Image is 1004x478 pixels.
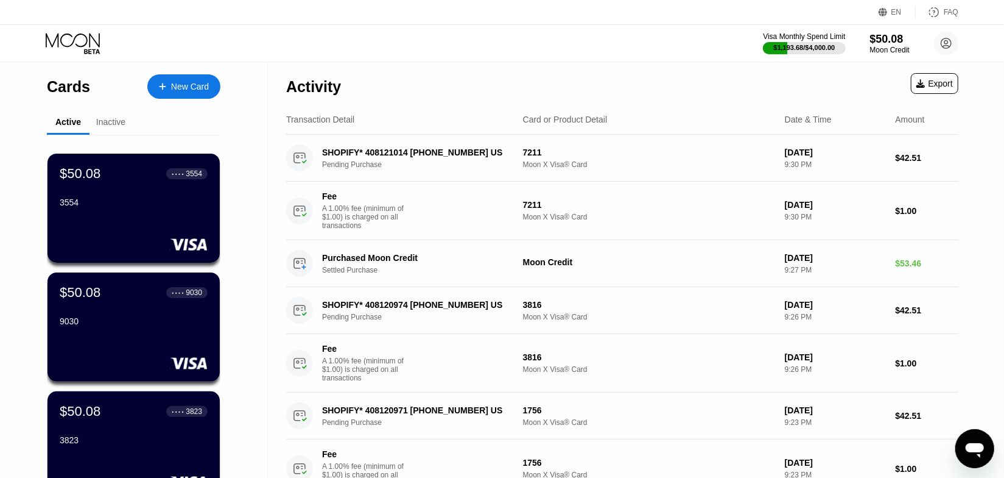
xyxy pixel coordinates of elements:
[286,334,958,393] div: FeeA 1.00% fee (minimum of $1.00) is charged on all transactions3816Moon X Visa® Card[DATE]9:26 P...
[785,418,886,427] div: 9:23 PM
[523,300,775,310] div: 3816
[891,8,902,16] div: EN
[286,135,958,182] div: SHOPIFY* 408121014 [PHONE_NUMBER] USPending Purchase7211Moon X Visa® Card[DATE]9:30 PM$42.51
[785,160,886,169] div: 9:30 PM
[785,253,886,263] div: [DATE]
[895,115,924,124] div: Amount
[785,115,832,124] div: Date & Time
[47,154,220,263] div: $50.08● ● ● ●35543554
[322,418,526,427] div: Pending Purchase
[186,407,202,416] div: 3823
[322,344,407,354] div: Fee
[895,358,958,368] div: $1.00
[96,117,125,127] div: Inactive
[785,313,886,321] div: 9:26 PM
[322,148,512,157] div: SHOPIFY* 408121014 [PHONE_NUMBER] US
[322,300,512,310] div: SHOPIFY* 408120974 [PHONE_NUMBER] US
[186,169,202,178] div: 3554
[60,166,100,182] div: $50.08
[47,273,220,382] div: $50.08● ● ● ●90309030
[785,200,886,210] div: [DATE]
[785,352,886,362] div: [DATE]
[911,73,958,94] div: Export
[60,285,100,301] div: $50.08
[523,213,775,221] div: Moon X Visa® Card
[785,458,886,468] div: [DATE]
[763,32,845,54] div: Visa Monthly Spend Limit$1,193.68/$4,000.00
[955,429,994,468] iframe: Button to launch messaging window
[523,405,775,415] div: 1756
[523,148,775,157] div: 7211
[523,200,775,210] div: 7211
[895,305,958,315] div: $42.51
[785,365,886,374] div: 9:26 PM
[785,213,886,221] div: 9:30 PM
[171,82,209,92] div: New Card
[322,160,526,169] div: Pending Purchase
[60,198,208,207] div: 3554
[944,8,958,16] div: FAQ
[523,115,608,124] div: Card or Product Detail
[785,148,886,157] div: [DATE]
[322,204,413,230] div: A 1.00% fee (minimum of $1.00) is charged on all transactions
[47,78,90,96] div: Cards
[895,206,958,216] div: $1.00
[895,464,958,474] div: $1.00
[870,33,910,46] div: $50.08
[523,257,775,267] div: Moon Credit
[895,259,958,268] div: $53.46
[322,405,512,415] div: SHOPIFY* 408120971 [PHONE_NUMBER] US
[763,32,845,41] div: Visa Monthly Spend Limit
[172,291,184,294] div: ● ● ● ●
[523,160,775,169] div: Moon X Visa® Card
[172,172,184,176] div: ● ● ● ●
[916,6,958,18] div: FAQ
[286,182,958,240] div: FeeA 1.00% fee (minimum of $1.00) is charged on all transactions7211Moon X Visa® Card[DATE]9:30 P...
[322,357,413,382] div: A 1.00% fee (minimum of $1.00) is charged on all transactions
[55,117,81,127] div: Active
[879,6,916,18] div: EN
[322,191,407,201] div: Fee
[60,435,208,445] div: 3823
[286,115,354,124] div: Transaction Detail
[286,287,958,334] div: SHOPIFY* 408120974 [PHONE_NUMBER] USPending Purchase3816Moon X Visa® Card[DATE]9:26 PM$42.51
[870,33,910,54] div: $50.08Moon Credit
[916,79,953,88] div: Export
[286,78,341,96] div: Activity
[774,44,835,51] div: $1,193.68 / $4,000.00
[895,153,958,163] div: $42.51
[523,365,775,374] div: Moon X Visa® Card
[60,404,100,419] div: $50.08
[186,288,202,297] div: 9030
[870,46,910,54] div: Moon Credit
[785,405,886,415] div: [DATE]
[286,240,958,287] div: Purchased Moon CreditSettled PurchaseMoon Credit[DATE]9:27 PM$53.46
[523,418,775,427] div: Moon X Visa® Card
[60,316,208,326] div: 9030
[322,313,526,321] div: Pending Purchase
[523,458,775,468] div: 1756
[523,352,775,362] div: 3816
[322,449,407,459] div: Fee
[322,253,512,263] div: Purchased Moon Credit
[895,411,958,421] div: $42.51
[322,266,526,274] div: Settled Purchase
[286,393,958,440] div: SHOPIFY* 408120971 [PHONE_NUMBER] USPending Purchase1756Moon X Visa® Card[DATE]9:23 PM$42.51
[147,74,220,99] div: New Card
[172,410,184,413] div: ● ● ● ●
[785,300,886,310] div: [DATE]
[523,313,775,321] div: Moon X Visa® Card
[785,266,886,274] div: 9:27 PM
